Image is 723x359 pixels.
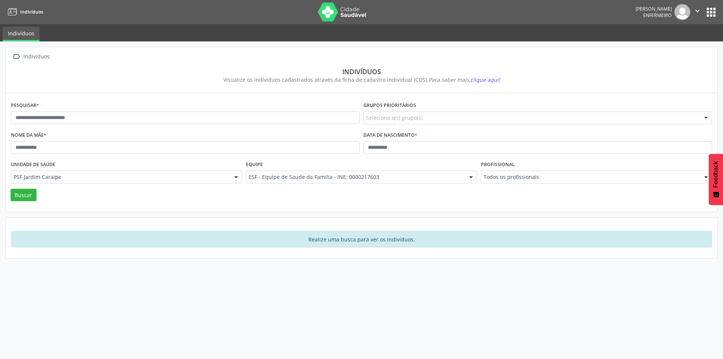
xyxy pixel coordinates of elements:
span: clique aqui! [470,76,500,83]
label: Data de nascimento [363,130,417,141]
div: [PERSON_NAME] [636,6,672,12]
span: Enfermeiro [643,12,672,18]
i:  [11,51,22,62]
div: Visualize os indivíduos cadastrados através da ficha de cadastro individual (CDS). [16,76,707,84]
i: Para saber mais, [429,76,500,83]
label: Profissional [481,159,515,171]
span: ESF - Equipe de Saude da Familia - INE: 0000217603 [249,173,462,181]
label: Unidade de saúde [11,159,55,171]
button:  [690,4,705,20]
button: Feedback - Mostrar pesquisa [709,154,723,205]
button: Buscar [11,189,37,202]
span: Indivíduos [20,9,43,15]
label: Grupos prioritários [363,100,416,112]
a: Indivíduos [3,27,40,41]
img: img [674,4,690,20]
button: apps [705,6,718,19]
a:  Indivíduos [11,51,51,62]
span: Feedback [712,161,719,188]
div: Realize uma busca para ver os indivíduos. [11,231,712,247]
i:  [693,7,702,15]
label: Equipe [246,159,263,171]
span: Selecione o(s) grupo(s) [366,114,423,122]
a: Indivíduos [5,6,43,18]
div: Indivíduos [22,51,51,62]
span: PSF Jardim Caraipe [14,173,227,181]
span: Todos os profissionais [484,173,697,181]
label: Nome da mãe [11,130,46,141]
label: Pesquisar [11,100,39,112]
div: Indivíduos [16,67,707,76]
